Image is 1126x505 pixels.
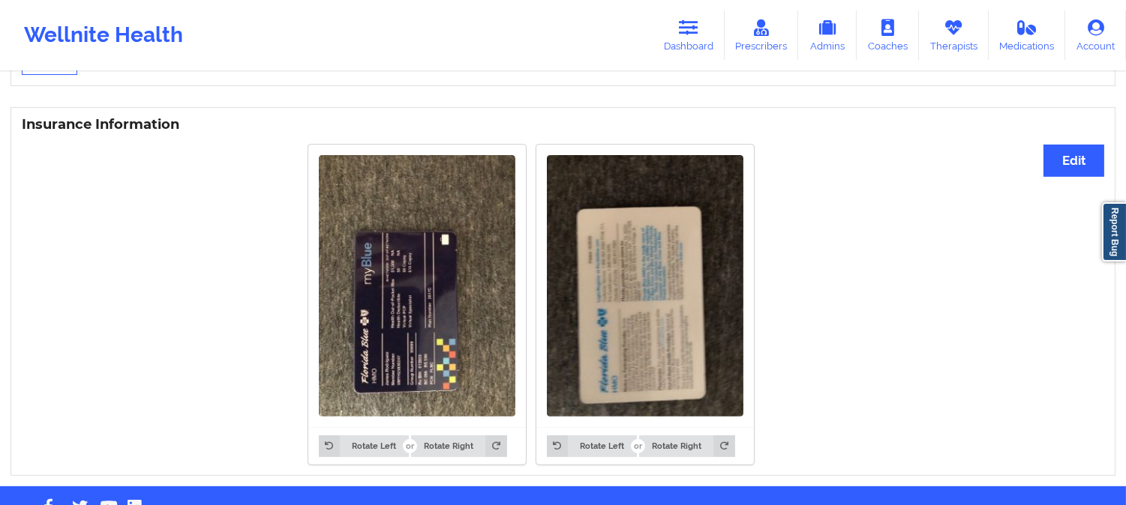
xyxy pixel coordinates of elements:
[319,435,409,456] button: Rotate Left
[725,10,799,60] a: Prescribers
[798,10,857,60] a: Admins
[319,155,515,417] img: Francesca Garcia
[857,10,919,60] a: Coaches
[989,10,1066,60] a: Medications
[1043,145,1104,177] button: Edit
[639,435,734,456] button: Rotate Right
[1065,10,1126,60] a: Account
[653,10,725,60] a: Dashboard
[22,116,1104,133] h3: Insurance Information
[919,10,989,60] a: Therapists
[547,435,637,456] button: Rotate Left
[1102,202,1126,261] a: Report Bug
[411,435,506,456] button: Rotate Right
[547,155,743,417] img: Francesca Garcia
